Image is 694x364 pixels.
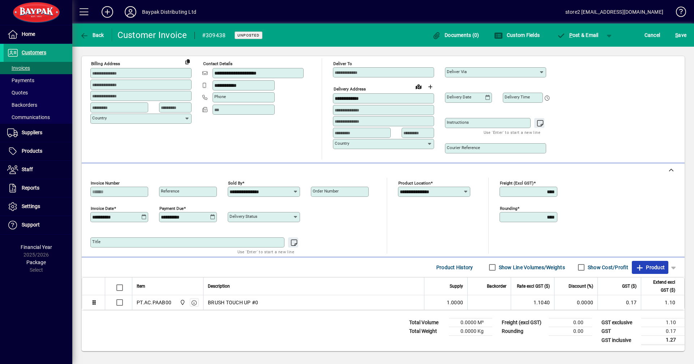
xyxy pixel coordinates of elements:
[22,50,46,55] span: Customers
[449,318,492,327] td: 0.0000 M³
[487,282,506,290] span: Backorder
[335,141,349,146] mat-label: Country
[117,29,187,41] div: Customer Invoice
[22,185,39,191] span: Reports
[22,148,42,154] span: Products
[161,189,179,194] mat-label: Reference
[447,120,469,125] mat-label: Instructions
[4,216,72,234] a: Support
[78,29,106,42] button: Back
[214,94,226,99] mat-label: Phone
[449,327,492,336] td: 0.0000 Kg
[72,29,112,42] app-page-header-button: Back
[333,61,352,66] mat-label: Deliver To
[230,214,257,219] mat-label: Delivery status
[569,282,593,290] span: Discount (%)
[553,29,602,42] button: Post & Email
[26,259,46,265] span: Package
[313,189,339,194] mat-label: Order number
[515,299,550,306] div: 1.1040
[484,128,540,136] mat-hint: Use 'Enter' to start a new line
[4,62,72,74] a: Invoices
[447,94,471,100] mat-label: Delivery date
[492,29,541,42] button: Custom Fields
[598,318,641,327] td: GST exclusive
[673,29,688,42] button: Save
[586,264,628,271] label: Show Cost/Profit
[597,295,641,310] td: 0.17
[228,181,242,186] mat-label: Sold by
[413,81,424,92] a: View on map
[22,31,35,37] span: Home
[447,145,480,150] mat-label: Courier Reference
[92,239,100,244] mat-label: Title
[137,282,145,290] span: Item
[675,29,686,41] span: ave
[641,295,684,310] td: 1.10
[598,327,641,336] td: GST
[644,29,660,41] span: Cancel
[641,318,685,327] td: 1.10
[178,299,186,306] span: Baypak - Onekawa
[622,282,637,290] span: GST ($)
[208,282,230,290] span: Description
[4,198,72,216] a: Settings
[643,29,662,42] button: Cancel
[447,69,467,74] mat-label: Deliver via
[202,30,226,41] div: #309438
[4,25,72,43] a: Home
[635,262,665,273] span: Product
[549,327,592,336] td: 0.00
[406,327,449,336] td: Total Weight
[433,261,476,274] button: Product History
[641,327,685,336] td: 0.17
[436,262,473,273] span: Product History
[505,94,530,100] mat-label: Delivery time
[22,130,42,135] span: Suppliers
[137,299,171,306] div: PT.AC.PAAB00
[4,124,72,142] a: Suppliers
[4,142,72,160] a: Products
[500,206,517,211] mat-label: Rounding
[22,203,40,209] span: Settings
[92,115,107,120] mat-label: Country
[569,32,573,38] span: P
[598,336,641,345] td: GST inclusive
[671,1,685,25] a: Knowledge Base
[22,166,33,172] span: Staff
[7,102,37,108] span: Backorders
[96,5,119,18] button: Add
[500,181,534,186] mat-label: Freight (excl GST)
[632,261,668,274] button: Product
[7,90,28,96] span: Quotes
[398,181,430,186] mat-label: Product location
[406,318,449,327] td: Total Volume
[237,247,294,256] mat-hint: Use 'Enter' to start a new line
[646,278,675,294] span: Extend excl GST ($)
[498,327,549,336] td: Rounding
[159,206,184,211] mat-label: Payment due
[557,32,599,38] span: ost & Email
[554,295,597,310] td: 0.0000
[22,222,40,228] span: Support
[4,111,72,123] a: Communications
[675,32,678,38] span: S
[494,32,540,38] span: Custom Fields
[4,86,72,99] a: Quotes
[498,318,549,327] td: Freight (excl GST)
[517,282,550,290] span: Rate excl GST ($)
[497,264,565,271] label: Show Line Volumes/Weights
[21,244,52,250] span: Financial Year
[7,77,34,83] span: Payments
[424,81,436,93] button: Choose address
[237,33,260,38] span: Unposted
[4,99,72,111] a: Backorders
[432,32,479,38] span: Documents (0)
[430,29,481,42] button: Documents (0)
[142,6,196,18] div: Baypak Distributing Ltd
[447,299,463,306] span: 1.0000
[450,282,463,290] span: Supply
[91,181,120,186] mat-label: Invoice number
[7,65,30,71] span: Invoices
[4,74,72,86] a: Payments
